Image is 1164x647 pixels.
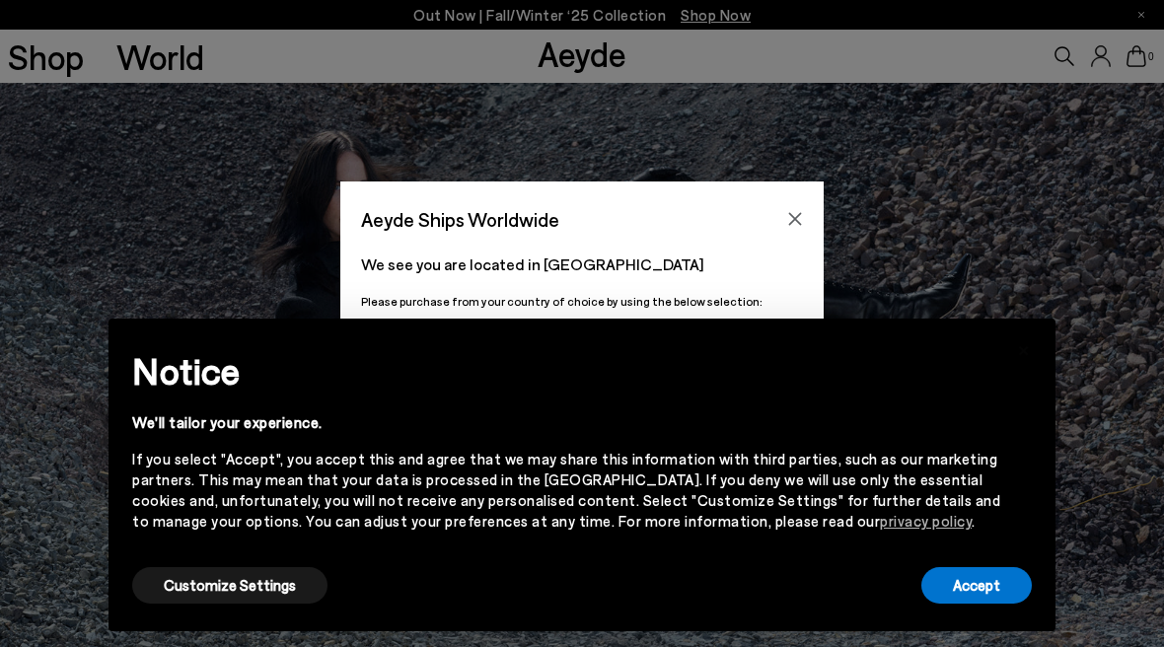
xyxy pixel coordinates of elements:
[361,292,803,311] p: Please purchase from your country of choice by using the below selection:
[921,567,1032,604] button: Accept
[132,412,1000,433] div: We'll tailor your experience.
[361,202,559,237] span: Aeyde Ships Worldwide
[132,567,327,604] button: Customize Settings
[1000,324,1048,372] button: Close this notice
[780,204,810,234] button: Close
[132,345,1000,396] h2: Notice
[1017,333,1031,362] span: ×
[361,252,803,276] p: We see you are located in [GEOGRAPHIC_DATA]
[132,449,1000,532] div: If you select "Accept", you accept this and agree that we may share this information with third p...
[880,512,972,530] a: privacy policy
